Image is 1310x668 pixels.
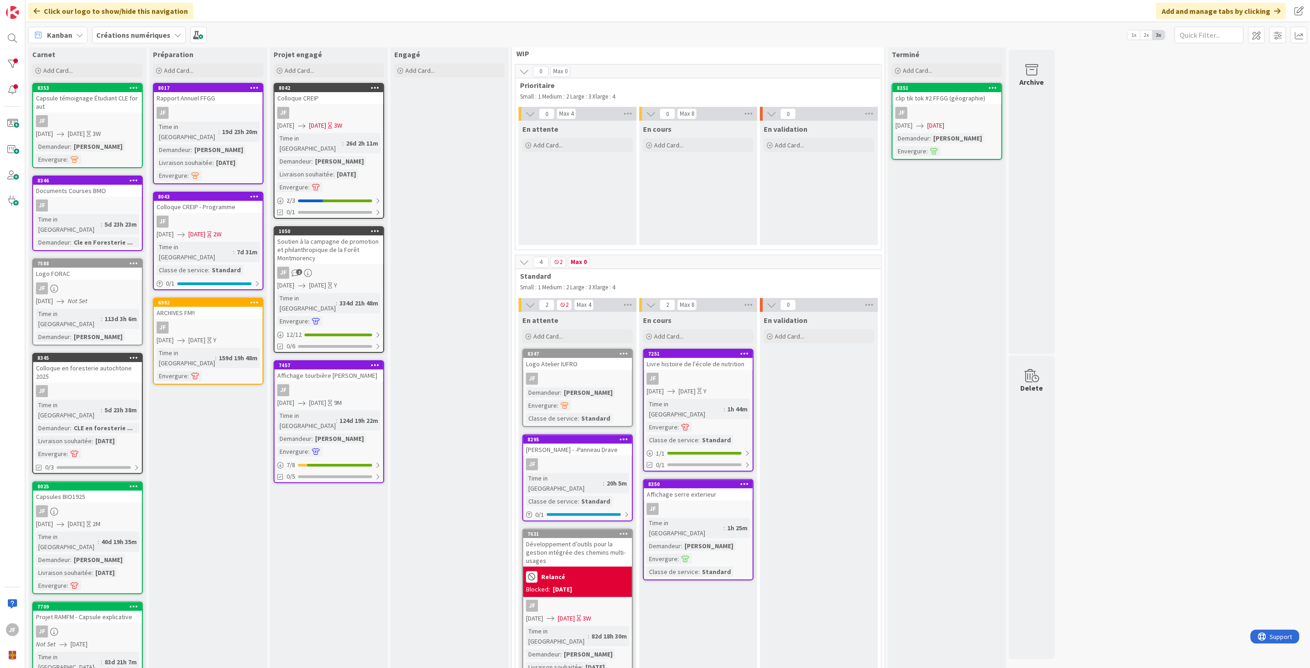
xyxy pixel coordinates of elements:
[157,371,187,381] div: Envergure
[47,29,72,41] span: Kanban
[644,503,753,515] div: JF
[930,133,931,143] span: :
[71,237,135,247] div: Cle en Foresterie ...
[647,503,659,515] div: JF
[895,107,907,119] div: JF
[154,299,263,307] div: 6992
[308,316,310,326] span: :
[644,448,753,459] div: 1/1
[154,278,263,289] div: 0/1
[656,449,665,458] span: 1 / 1
[68,297,88,305] i: Not Set
[660,108,675,119] span: 0
[311,434,313,444] span: :
[157,170,187,181] div: Envergure
[36,436,92,446] div: Livraison souhaitée
[644,480,753,500] div: 8350Affichage serre exterieur
[36,385,48,397] div: JF
[36,296,53,306] span: [DATE]
[154,299,263,319] div: 6992ARCHIVES FM!!
[157,335,174,345] span: [DATE]
[68,129,85,139] span: [DATE]
[277,446,308,457] div: Envergure
[603,478,604,488] span: :
[578,413,579,423] span: :
[157,107,169,119] div: JF
[523,358,632,370] div: Logo Atelier IUFRO
[275,361,383,369] div: 7457
[561,387,615,398] div: [PERSON_NAME]
[539,108,555,119] span: 0
[897,85,1001,91] div: 8351
[308,446,310,457] span: :
[892,50,919,59] span: Terminé
[643,124,672,134] span: En cours
[527,351,632,357] div: 8347
[277,133,342,153] div: Time in [GEOGRAPHIC_DATA]
[336,416,337,426] span: :
[33,354,142,362] div: 8345
[775,141,804,149] span: Add Card...
[216,353,260,363] div: 159d 19h 48m
[28,3,193,19] div: Click our logo to show/hide this navigation
[579,496,613,506] div: Standard
[644,488,753,500] div: Affichage serre exterieur
[903,66,932,75] span: Add Card...
[277,281,294,290] span: [DATE]
[578,496,579,506] span: :
[275,84,383,92] div: 8042
[154,201,263,213] div: Colloque CREIP - Programme
[36,214,101,234] div: Time in [GEOGRAPHIC_DATA]
[1140,30,1152,40] span: 2x
[36,332,70,342] div: Demandeur
[275,195,383,206] div: 2/3
[523,350,632,358] div: 8347
[523,435,632,444] div: 8295
[285,66,314,75] span: Add Card...
[533,257,549,268] span: 4
[274,50,322,59] span: Projet engagé
[154,84,263,104] div: 8017Rapport Annuel FFGG
[277,169,333,179] div: Livraison souhaitée
[1175,27,1244,43] input: Quick Filter...
[277,293,336,313] div: Time in [GEOGRAPHIC_DATA]
[277,156,311,166] div: Demandeur
[43,66,73,75] span: Add Card...
[644,350,753,370] div: 7251Livre histoire de l'école de nutrition
[893,84,1001,104] div: 8351clip tik tok #2 FFGG (géographie)
[33,115,142,127] div: JF
[523,600,632,612] div: JF
[33,268,142,280] div: Logo FORAC
[523,509,632,521] div: 0/1
[647,399,724,419] div: Time in [GEOGRAPHIC_DATA]
[523,458,632,470] div: JF
[520,93,872,100] p: Small : 1 Medium : 2 Large : 3 Xlarge : 4
[279,85,383,91] div: 8042
[275,329,383,340] div: 12/12
[71,332,125,342] div: [PERSON_NAME]
[523,373,632,385] div: JF
[33,259,142,280] div: 7588Logo FORAC
[764,124,807,134] span: En validation
[337,298,380,308] div: 334d 21h 48m
[33,603,142,623] div: 7709Projet RAMFM - Capsule explicative
[334,281,337,290] div: Y
[279,362,383,369] div: 7457
[604,478,629,488] div: 20h 5m
[553,69,567,74] div: Max 0
[526,387,560,398] div: Demandeur
[158,193,263,200] div: 8043
[275,227,383,264] div: 1050Soutien à la campagne de promotion et philanthropique de la Forêt Montmorency
[287,196,295,205] span: 2 / 3
[71,423,135,433] div: CLE en foresterie ...
[526,496,578,506] div: Classe de service
[6,6,19,19] img: Visit kanbanzone.com
[33,176,142,197] div: 8346Documents Courses BMO
[644,480,753,488] div: 8350
[516,49,873,58] span: WIP
[33,84,142,92] div: 8353
[218,127,220,137] span: :
[277,316,308,326] div: Envergure
[557,400,558,410] span: :
[405,66,435,75] span: Add Card...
